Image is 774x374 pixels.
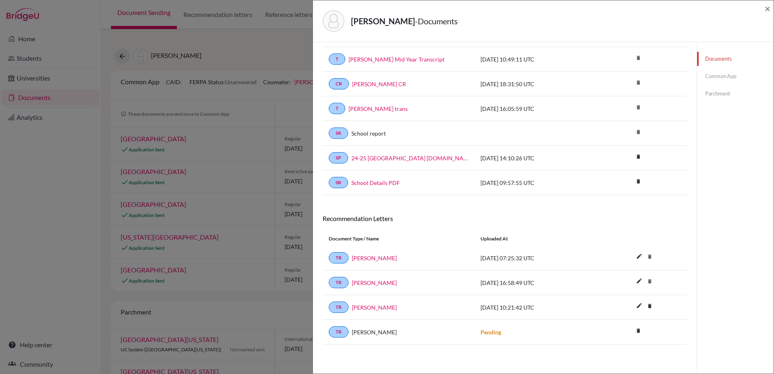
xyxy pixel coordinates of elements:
i: delete [632,101,644,113]
a: delete [632,326,644,337]
a: [PERSON_NAME] [352,303,397,312]
a: Common App [697,69,774,83]
span: [DATE] 10:21:42 UTC [481,304,534,311]
a: TR [329,252,349,263]
span: × [765,2,770,14]
a: [PERSON_NAME] [352,254,397,262]
a: TR [329,277,349,288]
a: SR [329,127,348,139]
a: 24-25 [GEOGRAPHIC_DATA] [DOMAIN_NAME]_wide [351,154,468,162]
div: Document Type / Name [323,235,474,242]
span: - Documents [415,16,458,26]
a: TR [329,302,349,313]
a: T [329,103,345,114]
i: edit [633,299,646,312]
button: edit [632,251,646,263]
i: delete [632,52,644,64]
div: [DATE] 10:49:11 UTC [474,55,596,64]
a: Documents [697,52,774,66]
div: Uploaded at [474,235,596,242]
a: [PERSON_NAME] trans [349,104,408,113]
i: delete [644,251,656,263]
div: [DATE] 16:05:59 UTC [474,104,596,113]
h6: Recommendation Letters [323,215,687,222]
i: delete [632,151,644,163]
button: edit [632,276,646,288]
a: delete [632,152,644,163]
a: [PERSON_NAME] CR [352,80,406,88]
i: delete [644,275,656,287]
a: CR [329,78,349,89]
a: T [329,53,345,65]
a: Parchment [697,87,774,101]
div: [DATE] 18:31:50 UTC [474,80,596,88]
a: School Details PDF [351,178,400,187]
strong: Pending [481,329,501,336]
i: delete [644,300,656,312]
a: SP [329,152,348,164]
strong: [PERSON_NAME] [351,16,415,26]
i: delete [632,325,644,337]
a: delete [644,301,656,312]
span: [PERSON_NAME] [352,328,397,336]
i: edit [633,274,646,287]
i: edit [633,250,646,263]
button: edit [632,300,646,312]
i: delete [632,175,644,187]
div: [DATE] 14:10:26 UTC [474,154,596,162]
a: School report [351,129,386,138]
i: delete [632,126,644,138]
a: [PERSON_NAME] Mid Year Transcript [349,55,444,64]
i: delete [632,76,644,89]
a: TR [329,326,349,338]
a: SR [329,177,348,188]
span: [DATE] 16:58:49 UTC [481,279,534,286]
button: Close [765,4,770,13]
div: [DATE] 09:57:55 UTC [474,178,596,187]
a: delete [632,176,644,187]
span: [DATE] 07:25:32 UTC [481,255,534,261]
a: [PERSON_NAME] [352,278,397,287]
